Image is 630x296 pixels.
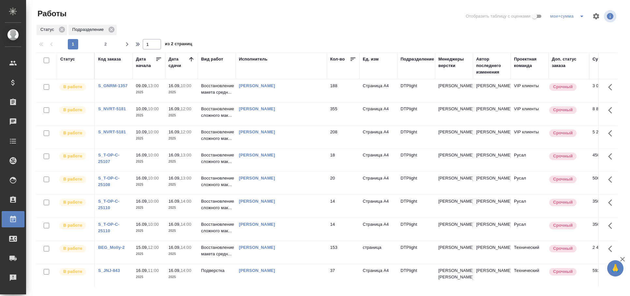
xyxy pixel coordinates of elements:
[553,84,573,90] p: Срочный
[98,199,120,210] a: S_T-OP-C-25110
[181,106,191,111] p: 12:00
[201,221,232,234] p: Восстановление сложного мак...
[98,56,121,62] div: Код заказа
[136,56,155,69] div: Дата начала
[98,83,127,88] a: S_GNRM-1357
[168,176,181,181] p: 16.09,
[359,218,397,241] td: Страница А4
[553,153,573,159] p: Срочный
[98,268,120,273] a: S_JNJ-843
[327,195,359,218] td: 14
[589,264,622,287] td: 592,00 ₽
[181,245,191,250] p: 14:00
[473,218,511,241] td: [PERSON_NAME]
[589,149,622,171] td: 450,00 ₽
[201,175,232,188] p: Восстановление сложного мак...
[438,106,470,112] p: [PERSON_NAME]
[589,79,622,102] td: 3 008,00 ₽
[589,172,622,195] td: 500,00 ₽
[438,129,470,135] p: [PERSON_NAME]
[136,245,148,250] p: 15.09,
[363,56,379,62] div: Ед. изм
[136,176,148,181] p: 16.09,
[397,241,435,264] td: DTPlight
[168,153,181,157] p: 16.09,
[181,153,191,157] p: 13:00
[168,83,181,88] p: 16.09,
[553,176,573,182] p: Срочный
[68,25,117,35] div: Подразделение
[136,158,162,165] p: 2025
[201,267,232,274] p: Подверстка
[397,79,435,102] td: DTPlight
[438,221,470,228] p: [PERSON_NAME]
[604,195,620,210] button: Здесь прячутся важные кнопки
[63,84,82,90] p: В работе
[181,199,191,204] p: 14:00
[136,135,162,142] p: 2025
[59,106,91,114] div: Исполнитель выполняет работу
[589,126,622,148] td: 5 200,00 ₽
[511,79,549,102] td: VIP клиенты
[397,149,435,171] td: DTPlight
[201,106,232,119] p: Восстановление сложного мак...
[401,56,434,62] div: Подразделение
[168,112,195,119] p: 2025
[327,172,359,195] td: 20
[201,129,232,142] p: Восстановление сложного мак...
[148,222,159,227] p: 10:00
[397,172,435,195] td: DTPlight
[239,245,275,250] a: [PERSON_NAME]
[181,129,191,134] p: 12:00
[59,244,91,253] div: Исполнитель выполняет работу
[239,222,275,227] a: [PERSON_NAME]
[201,83,232,96] p: Восстановление макета средн...
[136,112,162,119] p: 2025
[181,176,191,181] p: 13:00
[473,264,511,287] td: [PERSON_NAME]
[239,83,275,88] a: [PERSON_NAME]
[466,13,531,20] span: Отобразить таблицу с оценками
[473,149,511,171] td: [PERSON_NAME]
[438,56,470,69] div: Менеджеры верстки
[438,83,470,89] p: [PERSON_NAME]
[136,222,148,227] p: 16.09,
[438,244,470,251] p: [PERSON_NAME]
[359,172,397,195] td: Страница А4
[604,172,620,187] button: Здесь прячутся важные кнопки
[359,264,397,287] td: Страница А4
[63,130,82,136] p: В работе
[148,176,159,181] p: 10:00
[148,106,159,111] p: 10:00
[59,221,91,230] div: Исполнитель выполняет работу
[473,126,511,148] td: [PERSON_NAME]
[327,241,359,264] td: 153
[181,83,191,88] p: 10:00
[165,40,192,49] span: из 2 страниц
[549,11,588,21] div: split button
[181,268,191,273] p: 14:00
[438,152,470,158] p: [PERSON_NAME]
[359,195,397,218] td: Страница А4
[59,198,91,207] div: Исполнитель выполняет работу
[511,149,549,171] td: Русал
[553,199,573,206] p: Срочный
[473,172,511,195] td: [PERSON_NAME]
[59,267,91,276] div: Исполнитель выполняет работу
[359,241,397,264] td: страница
[511,264,549,287] td: Технический
[136,83,148,88] p: 09.09,
[72,26,106,33] p: Подразделение
[511,241,549,264] td: Технический
[168,222,181,227] p: 16.09,
[239,106,275,111] a: [PERSON_NAME]
[607,260,623,276] button: 🙏
[63,153,82,159] p: В работе
[148,245,159,250] p: 12:00
[148,199,159,204] p: 10:00
[63,245,82,252] p: В работе
[473,241,511,264] td: [PERSON_NAME]
[136,106,148,111] p: 10.09,
[98,176,120,187] a: S_T-OP-C-25108
[100,39,111,49] button: 2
